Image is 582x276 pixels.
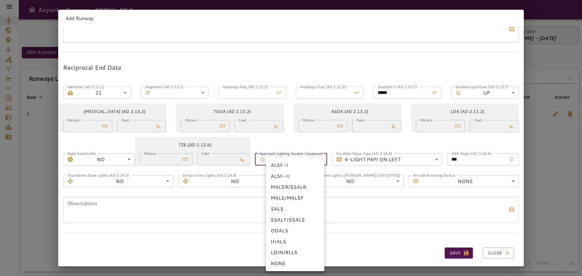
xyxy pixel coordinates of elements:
[266,171,324,181] li: ALSF-II
[266,225,324,236] li: ODALS
[266,258,324,269] li: NONE
[266,236,324,247] li: HIALS
[266,247,324,258] li: LDIN/RLLS
[266,214,324,225] li: SSALF/SSALS
[266,181,324,192] li: MALSR/SSALR
[266,203,324,214] li: SALS
[266,192,324,203] li: MALS/MALSF
[266,160,324,171] li: ALSF-I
